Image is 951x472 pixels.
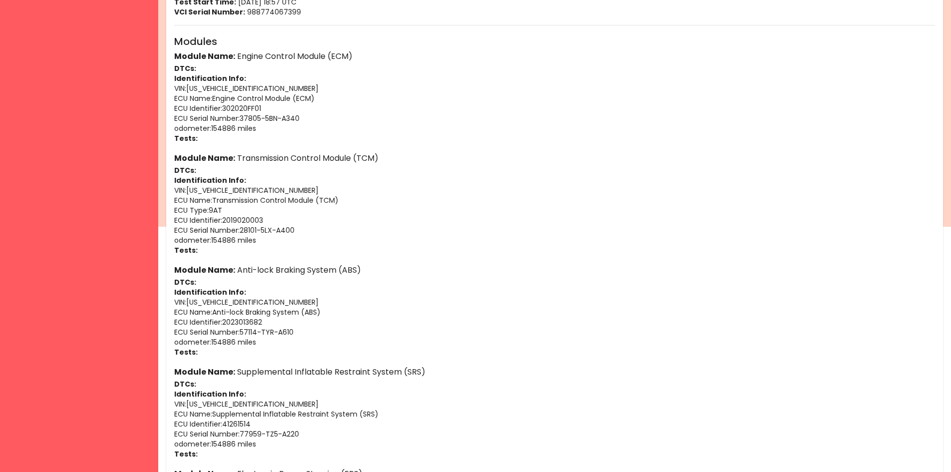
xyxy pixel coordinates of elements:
[174,327,935,337] p: ECU Serial Number : 57114-TYR-A610
[174,307,935,317] p: ECU Name : Anti-lock Braking System (ABS)
[174,103,935,113] p: ECU Identifier : 302020FF01
[174,93,935,103] p: ECU Name : Engine Control Module (ECM)
[174,235,935,245] p: odometer : 154886 miles
[174,175,246,185] strong: Identification Info:
[174,73,246,83] strong: Identification Info:
[174,409,935,419] p: ECU Name : Supplemental Inflatable Restraint System (SRS)
[174,337,935,347] p: odometer : 154886 miles
[174,49,935,63] h6: Engine Control Module (ECM)
[174,277,196,287] strong: DTCs:
[174,263,935,277] h6: Anti-lock Braking System (ABS)
[174,123,935,133] p: odometer : 154886 miles
[174,419,935,429] p: ECU Identifier : 41261514
[174,165,196,175] strong: DTCs:
[174,50,235,62] strong: Module Name:
[174,185,935,195] p: VIN : [US_VEHICLE_IDENTIFICATION_NUMBER]
[174,379,196,389] strong: DTCs:
[174,389,246,399] strong: Identification Info:
[174,439,935,449] p: odometer : 154886 miles
[174,366,235,378] strong: Module Name:
[174,225,935,235] p: ECU Serial Number : 28101-5LX-A400
[174,151,935,165] h6: Transmission Control Module (TCM)
[174,83,935,93] p: VIN : [US_VEHICLE_IDENTIFICATION_NUMBER]
[174,152,235,164] strong: Module Name:
[174,133,198,143] strong: Tests:
[174,347,198,357] strong: Tests:
[174,429,935,439] p: ECU Serial Number : 77959-TZ5-A220
[174,205,935,215] p: ECU Type : 9AT
[174,63,196,73] strong: DTCs:
[174,399,935,409] p: VIN : [US_VEHICLE_IDENTIFICATION_NUMBER]
[174,449,198,459] strong: Tests:
[174,297,935,307] p: VIN : [US_VEHICLE_IDENTIFICATION_NUMBER]
[174,317,935,327] p: ECU Identifier : 2023013682
[174,113,935,123] p: ECU Serial Number : 37805-5BN-A340
[174,33,935,49] h6: Modules
[174,287,246,297] strong: Identification Info:
[174,245,198,255] strong: Tests:
[174,195,935,205] p: ECU Name : Transmission Control Module (TCM)
[174,264,235,276] strong: Module Name:
[174,7,245,17] strong: VCI Serial Number:
[174,365,935,379] h6: Supplemental Inflatable Restraint System (SRS)
[174,7,935,17] p: 988774067399
[174,215,935,225] p: ECU Identifier : 2019020003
